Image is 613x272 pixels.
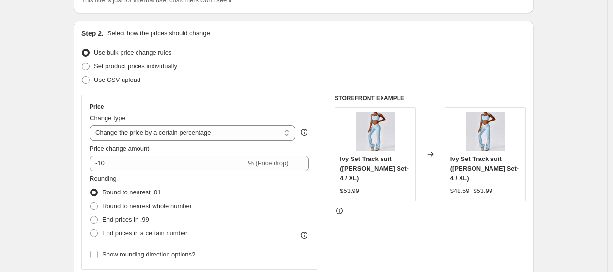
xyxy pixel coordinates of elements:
img: Sdd9581ea23414680971684de4ddfa480S_80x.webp [466,112,505,151]
div: help [299,128,309,137]
span: Show rounding direction options? [102,251,195,258]
span: Round to nearest .01 [102,189,161,196]
span: End prices in a certain number [102,229,187,237]
span: Use bulk price change rules [94,49,171,56]
span: Ivy Set Track suit ([PERSON_NAME] Set-4 / XL) [340,155,409,182]
span: Use CSV upload [94,76,140,83]
img: Sdd9581ea23414680971684de4ddfa480S_80x.webp [356,112,395,151]
span: End prices in .99 [102,216,149,223]
span: Change type [90,114,125,122]
span: Price change amount [90,145,149,152]
span: Set product prices individually [94,63,177,70]
span: Rounding [90,175,117,182]
span: $53.99 [473,187,492,194]
span: Round to nearest whole number [102,202,192,209]
h2: Step 2. [81,29,104,38]
p: Select how the prices should change [107,29,210,38]
h3: Price [90,103,104,111]
span: Ivy Set Track suit ([PERSON_NAME] Set-4 / XL) [450,155,519,182]
span: % (Price drop) [248,160,288,167]
span: $48.59 [450,187,470,194]
span: $53.99 [340,187,359,194]
h6: STOREFRONT EXAMPLE [335,95,526,102]
input: -15 [90,156,246,171]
